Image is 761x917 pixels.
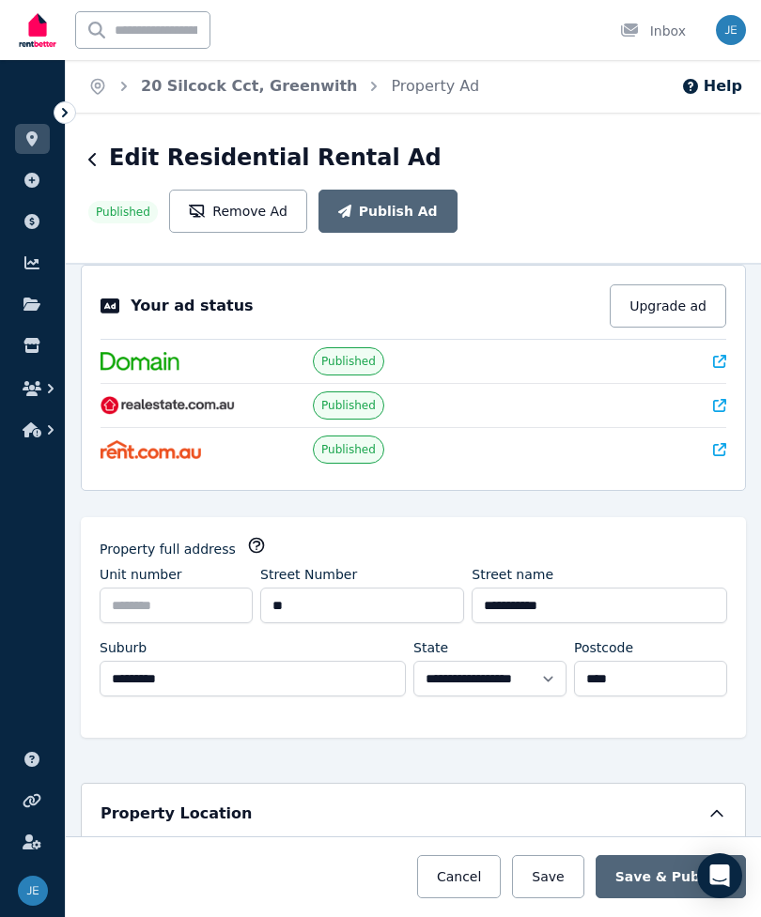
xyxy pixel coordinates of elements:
label: Suburb [100,638,147,657]
button: Help [681,75,742,98]
p: Your ad status [131,295,253,317]
label: Unit number [100,565,182,584]
h5: Property Location [101,802,252,825]
label: Property full address [100,540,236,558]
a: 20 Silcock Cct, Greenwith [141,77,357,95]
label: State [413,638,448,657]
div: Inbox [620,22,686,40]
span: Published [96,205,150,220]
label: Postcode [574,638,633,657]
button: Remove Ad [169,190,307,233]
a: Property Ad [391,77,479,95]
nav: Breadcrumb [66,60,502,113]
img: Rent.com.au [101,440,201,459]
button: Save [512,855,583,898]
button: Publish Ad [318,190,458,233]
label: Street Number [260,565,357,584]
h1: Edit Residential Rental Ad [109,143,442,173]
span: Published [321,398,376,413]
button: Upgrade ad [610,284,726,328]
img: Joe Egyud [18,876,48,906]
span: Published [321,354,376,369]
span: Published [321,442,376,457]
img: Joe Egyud [716,15,746,45]
label: Street name [472,565,553,584]
img: Domain.com.au [101,352,179,371]
img: RentBetter [15,7,60,53]
div: Open Intercom Messenger [697,853,742,898]
button: Cancel [417,855,501,898]
button: Save & Publish [596,855,746,898]
img: RealEstate.com.au [101,396,235,415]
